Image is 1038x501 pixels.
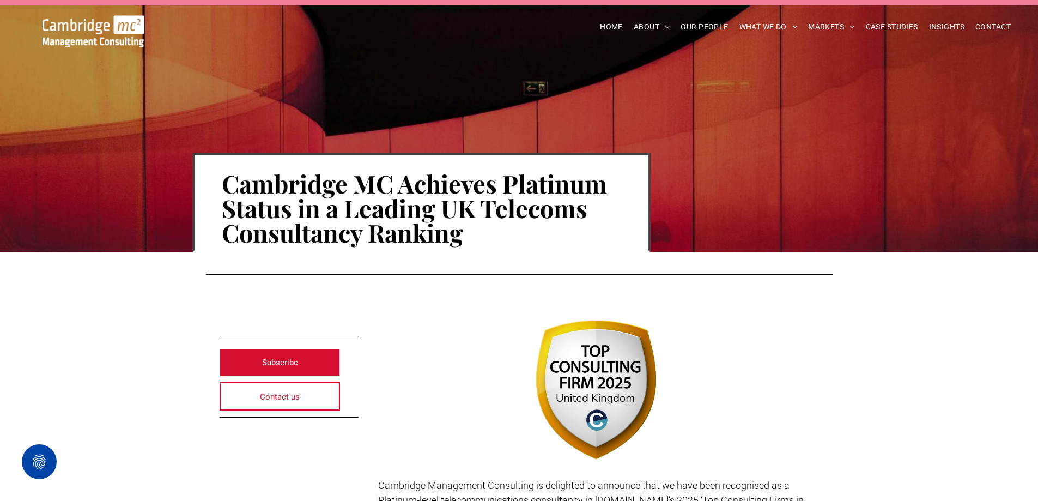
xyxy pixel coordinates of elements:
[260,383,300,411] span: Contact us
[734,19,803,35] a: WHAT WE DO
[262,349,298,376] span: Subscribe
[43,15,144,47] img: Go to Homepage
[924,19,970,35] a: INSIGHTS
[594,19,628,35] a: HOME
[528,319,669,461] img: A gold and silver shield-shaped badge displays the text “Top Consulting Firm 2025 United Kingdom”...
[628,19,676,35] a: ABOUT
[43,17,144,28] a: Your Business Transformed | Cambridge Management Consulting
[220,348,341,377] a: Subscribe
[970,19,1016,35] a: CONTACT
[222,170,621,246] h1: Cambridge MC Achieves Platinum Status in a Leading UK Telecoms Consultancy Ranking
[675,19,733,35] a: OUR PEOPLE
[803,19,860,35] a: MARKETS
[220,382,341,411] a: Contact us
[860,19,924,35] a: CASE STUDIES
